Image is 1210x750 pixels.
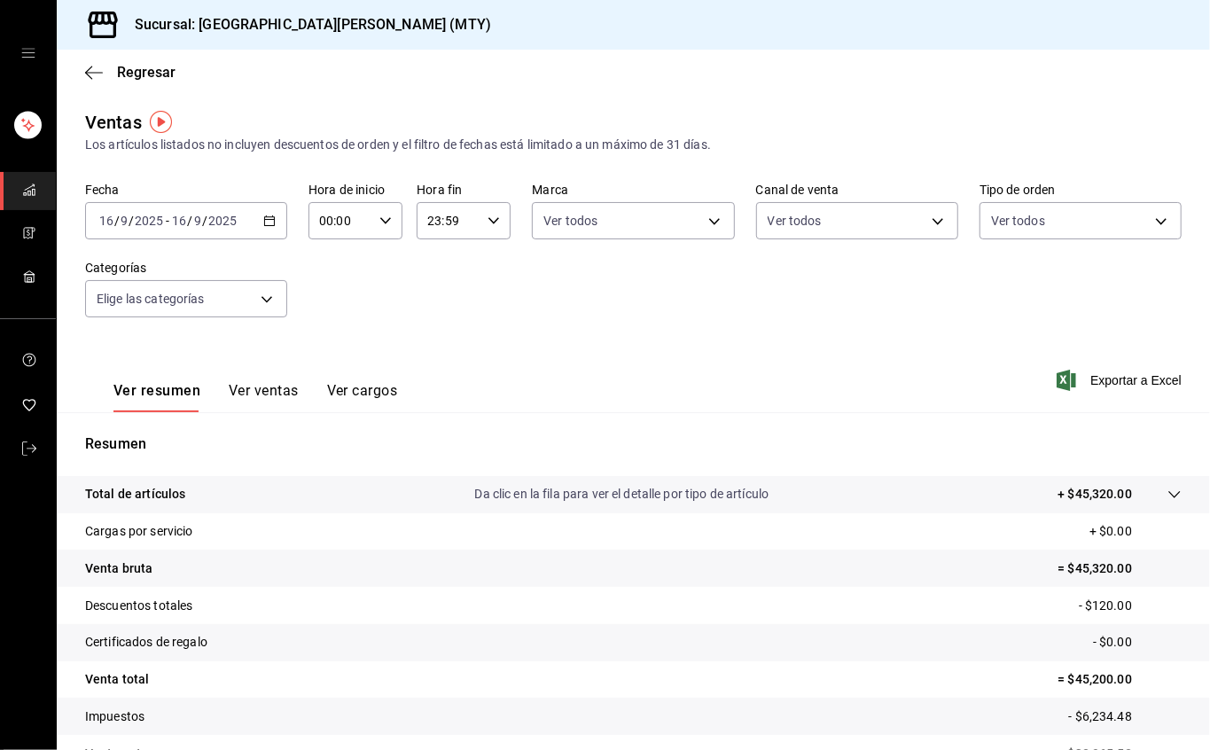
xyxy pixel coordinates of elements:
[85,487,185,501] font: Total de artículos
[21,46,35,60] button: cajón abierto
[129,214,134,228] font: /
[1058,487,1132,501] font: + $45,320.00
[980,184,1056,198] font: Tipo de orden
[1058,561,1132,575] font: = $45,320.00
[85,435,146,452] font: Resumen
[85,598,192,613] font: Descuentos totales
[120,214,129,228] input: --
[114,214,120,228] font: /
[327,382,398,399] font: Ver cargos
[1090,373,1182,387] font: Exportar a Excel
[85,672,149,686] font: Venta total
[187,214,192,228] font: /
[134,214,164,228] input: ----
[543,214,597,228] font: Ver todos
[98,214,114,228] input: --
[1060,370,1182,391] button: Exportar a Excel
[97,292,205,306] font: Elige las categorías
[1069,709,1132,723] font: - $6,234.48
[171,214,187,228] input: --
[991,214,1045,228] font: Ver todos
[85,524,193,538] font: Cargas por servicio
[229,382,299,399] font: Ver ventas
[202,214,207,228] font: /
[1093,635,1132,649] font: - $0.00
[117,64,176,81] font: Regresar
[85,262,146,276] font: Categorías
[193,214,202,228] input: --
[1079,598,1132,613] font: - $120.00
[532,184,568,198] font: Marca
[135,16,491,33] font: Sucursal: [GEOGRAPHIC_DATA][PERSON_NAME] (MTY)
[1089,524,1132,538] font: + $0.00
[308,184,385,198] font: Hora de inicio
[207,214,238,228] input: ----
[85,561,152,575] font: Venta bruta
[113,382,200,399] font: Ver resumen
[85,709,144,723] font: Impuestos
[150,111,172,133] img: Marcador de información sobre herramientas
[768,214,822,228] font: Ver todos
[85,137,711,152] font: Los artículos listados no incluyen descuentos de orden y el filtro de fechas está limitado a un m...
[1058,672,1132,686] font: = $45,200.00
[417,184,462,198] font: Hora fin
[85,635,207,649] font: Certificados de regalo
[475,487,769,501] font: Da clic en la fila para ver el detalle por tipo de artículo
[85,64,176,81] button: Regresar
[756,184,839,198] font: Canal de venta
[113,381,397,412] div: pestañas de navegación
[85,112,142,133] font: Ventas
[166,214,169,228] font: -
[85,184,120,198] font: Fecha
